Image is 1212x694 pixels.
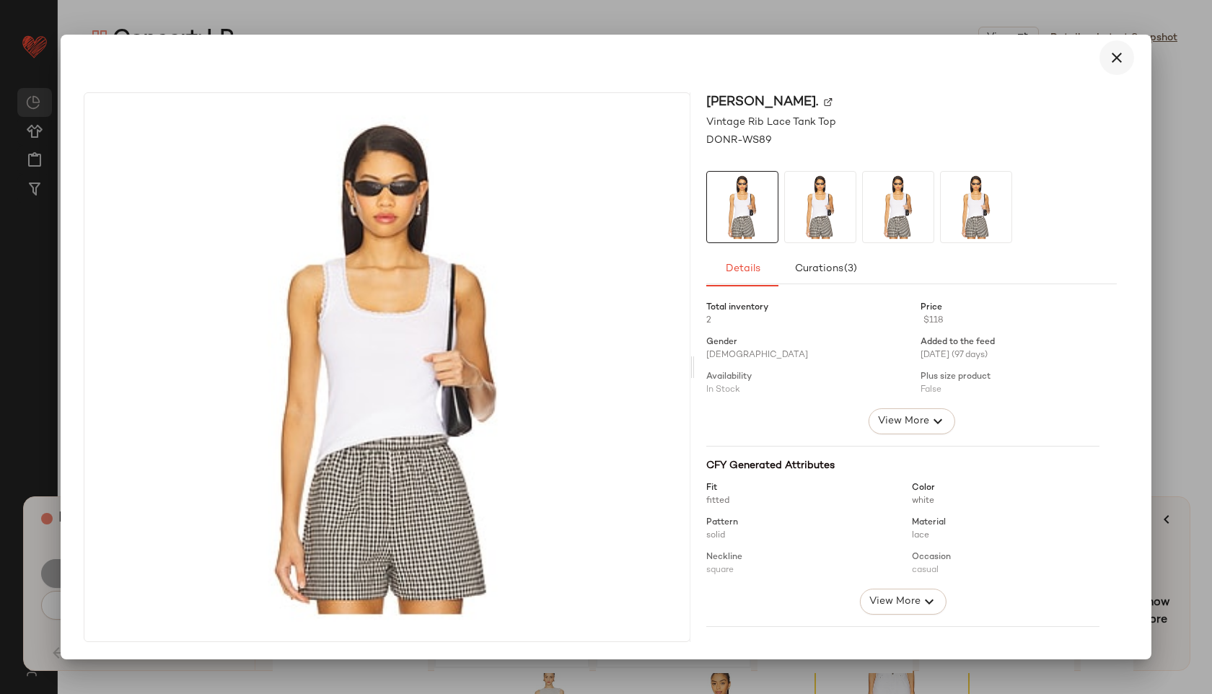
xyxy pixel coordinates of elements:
img: DONR-WS89_V1.jpg [941,172,1011,242]
button: View More [859,589,946,615]
span: View More [877,413,928,430]
img: DONR-WS89_V1.jpg [707,172,778,242]
span: Curations [794,263,857,275]
span: Vintage Rib Lace Tank Top [706,115,836,130]
img: DONR-WS89_V1.jpg [785,172,856,242]
span: Details [724,263,760,275]
span: DONR-WS89 [706,133,772,148]
img: DONR-WS89_V1.jpg [863,172,934,242]
button: View More [868,408,954,434]
span: View More [868,593,920,610]
div: CFY Generated Attributes [706,458,1099,473]
img: DONR-WS89_V1.jpg [84,93,690,641]
span: [PERSON_NAME]. [706,92,818,112]
img: svg%3e [824,98,833,107]
span: (3) [843,263,857,275]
